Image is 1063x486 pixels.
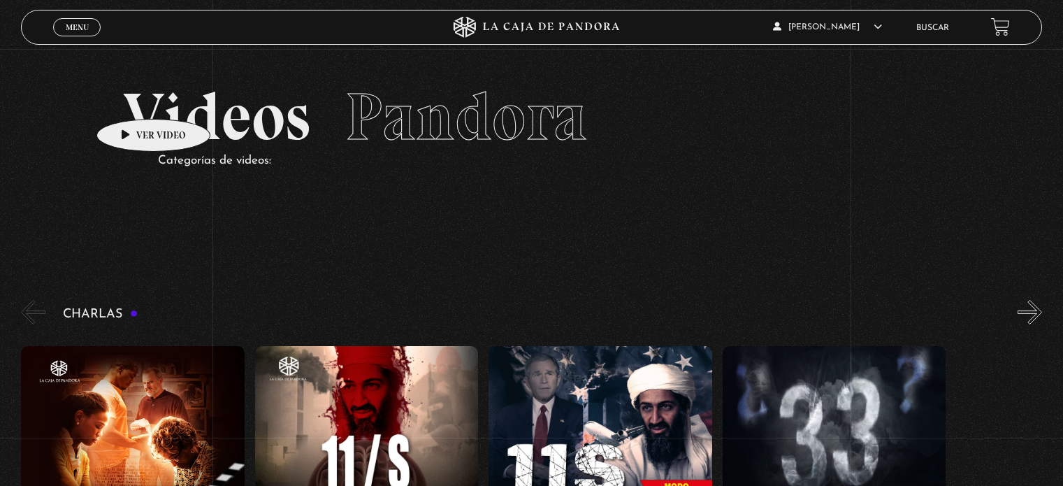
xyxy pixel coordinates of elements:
span: Menu [66,23,89,31]
button: Previous [21,300,45,324]
h2: Videos [123,84,939,150]
a: Buscar [916,24,949,32]
p: Categorías de videos: [158,150,939,172]
button: Next [1018,300,1042,324]
span: Pandora [345,77,587,157]
h3: Charlas [63,308,138,321]
span: Cerrar [61,35,94,45]
span: [PERSON_NAME] [773,23,882,31]
a: View your shopping cart [991,17,1010,36]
